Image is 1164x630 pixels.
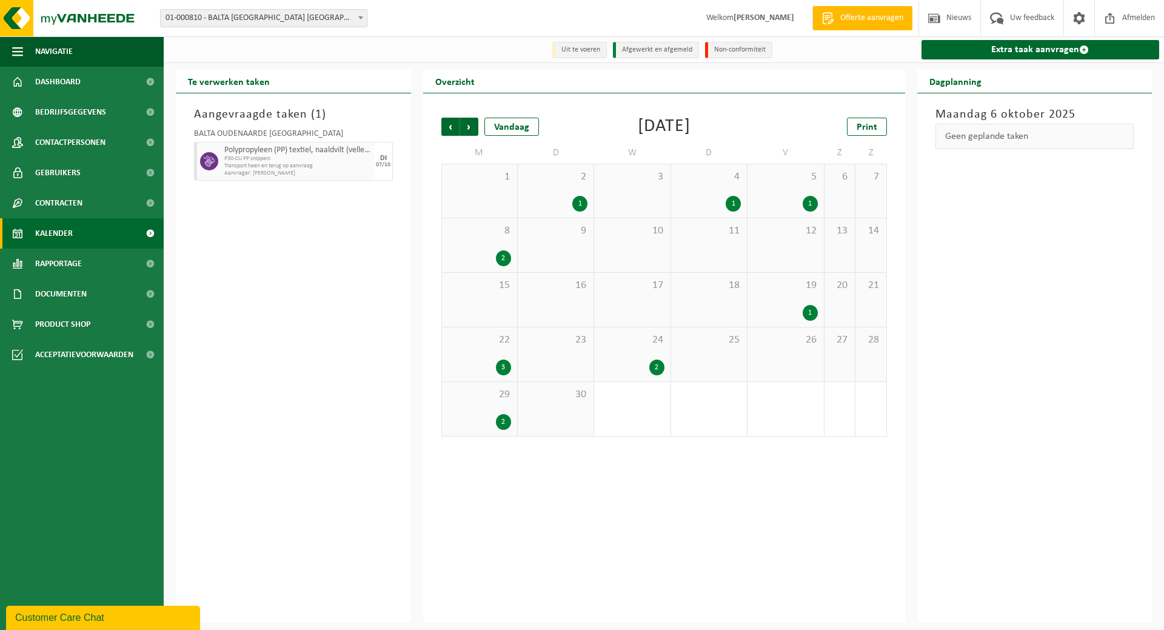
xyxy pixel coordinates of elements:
[812,6,912,30] a: Offerte aanvragen
[649,360,664,375] div: 2
[754,170,817,184] span: 5
[857,122,877,132] span: Print
[917,69,994,93] h2: Dagplanning
[837,12,906,24] span: Offerte aanvragen
[524,224,587,238] span: 9
[754,224,817,238] span: 12
[376,162,390,168] div: 07/10
[705,42,772,58] li: Non-conformiteit
[748,142,824,164] td: V
[677,279,741,292] span: 18
[613,42,699,58] li: Afgewerkt en afgemeld
[35,218,73,249] span: Kalender
[831,279,849,292] span: 20
[496,250,511,266] div: 2
[35,340,133,370] span: Acceptatievoorwaarden
[754,279,817,292] span: 19
[315,109,322,121] span: 1
[448,279,511,292] span: 15
[677,170,741,184] span: 4
[524,170,587,184] span: 2
[35,309,90,340] span: Product Shop
[35,127,105,158] span: Contactpersonen
[35,249,82,279] span: Rapportage
[448,333,511,347] span: 22
[448,388,511,401] span: 29
[831,170,849,184] span: 6
[484,118,539,136] div: Vandaag
[935,124,1134,149] div: Geen geplande taken
[224,170,372,177] span: Aanvrager: [PERSON_NAME]
[803,305,818,321] div: 1
[855,142,886,164] td: Z
[734,13,794,22] strong: [PERSON_NAME]
[496,360,511,375] div: 3
[671,142,748,164] td: D
[831,224,849,238] span: 13
[600,333,664,347] span: 24
[6,603,202,630] iframe: chat widget
[441,118,460,136] span: Vorige
[754,333,817,347] span: 26
[524,333,587,347] span: 23
[161,10,367,27] span: 01-000810 - BALTA OUDENAARDE NV - OUDENAARDE
[224,146,372,155] span: Polypropyleen (PP) textiel, naaldvilt (vellen / linten)
[847,118,887,136] a: Print
[524,279,587,292] span: 16
[600,224,664,238] span: 10
[35,158,81,188] span: Gebruikers
[518,142,594,164] td: D
[441,142,518,164] td: M
[35,67,81,97] span: Dashboard
[194,130,393,142] div: BALTA OUDENAARDE [GEOGRAPHIC_DATA]
[803,196,818,212] div: 1
[160,9,367,27] span: 01-000810 - BALTA OUDENAARDE NV - OUDENAARDE
[224,163,372,170] span: Transport heen en terug op aanvraag
[861,224,880,238] span: 14
[448,224,511,238] span: 8
[35,279,87,309] span: Documenten
[594,142,671,164] td: W
[831,333,849,347] span: 27
[824,142,855,164] td: Z
[524,388,587,401] span: 30
[677,333,741,347] span: 25
[677,224,741,238] span: 11
[460,118,478,136] span: Volgende
[861,279,880,292] span: 21
[35,36,73,67] span: Navigatie
[423,69,487,93] h2: Overzicht
[35,188,82,218] span: Contracten
[638,118,691,136] div: [DATE]
[496,414,511,430] div: 2
[448,170,511,184] span: 1
[224,155,372,163] span: P30-CU PP snippers
[600,279,664,292] span: 17
[552,42,607,58] li: Uit te voeren
[194,106,393,124] h3: Aangevraagde taken ( )
[726,196,741,212] div: 1
[861,333,880,347] span: 28
[35,97,106,127] span: Bedrijfsgegevens
[176,69,282,93] h2: Te verwerken taken
[935,106,1134,124] h3: Maandag 6 oktober 2025
[600,170,664,184] span: 3
[921,40,1160,59] a: Extra taak aanvragen
[380,155,387,162] div: DI
[861,170,880,184] span: 7
[572,196,587,212] div: 1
